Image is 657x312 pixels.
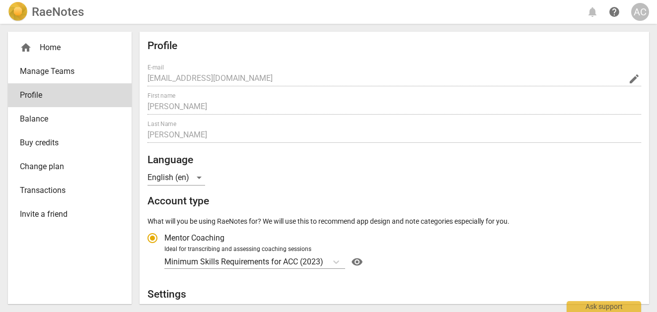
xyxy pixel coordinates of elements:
div: Account type [147,226,641,270]
div: Home [20,42,112,54]
span: edit [628,73,640,85]
div: Ideal for transcribing and assessing coaching sessions [164,245,638,254]
span: Balance [20,113,112,125]
h2: Settings [147,288,641,301]
a: Manage Teams [8,60,132,83]
label: Last Name [147,121,176,127]
h2: Account type [147,195,641,207]
label: First name [147,93,175,99]
span: home [20,42,32,54]
a: Invite a friend [8,202,132,226]
span: Mentor Coaching [164,232,224,244]
h2: Language [147,154,641,166]
span: Buy credits [20,137,112,149]
a: Buy credits [8,131,132,155]
div: Home [8,36,132,60]
span: Transactions [20,185,112,196]
span: visibility [349,256,365,268]
h2: RaeNotes [32,5,84,19]
span: Manage Teams [20,65,112,77]
label: E-mail [147,64,164,70]
a: Profile [8,83,132,107]
span: Change plan [20,161,112,173]
h2: Profile [147,40,641,52]
button: Change Email [627,72,641,86]
span: Profile [20,89,112,101]
p: What will you be using RaeNotes for? We will use this to recommend app design and note categories... [147,216,641,227]
a: Transactions [8,179,132,202]
input: Ideal for transcribing and assessing coaching sessionsMinimum Skills Requirements for ACC (2023)Help [324,257,326,266]
span: help [608,6,620,18]
button: Help [349,254,365,270]
a: Balance [8,107,132,131]
span: Invite a friend [20,208,112,220]
button: AC [631,3,649,21]
div: English (en) [147,170,205,186]
a: Change plan [8,155,132,179]
p: Minimum Skills Requirements for ACC (2023) [164,256,323,267]
img: Logo [8,2,28,22]
div: Ask support [567,301,641,312]
a: Help [345,254,365,270]
a: LogoRaeNotes [8,2,84,22]
a: Help [605,3,623,21]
